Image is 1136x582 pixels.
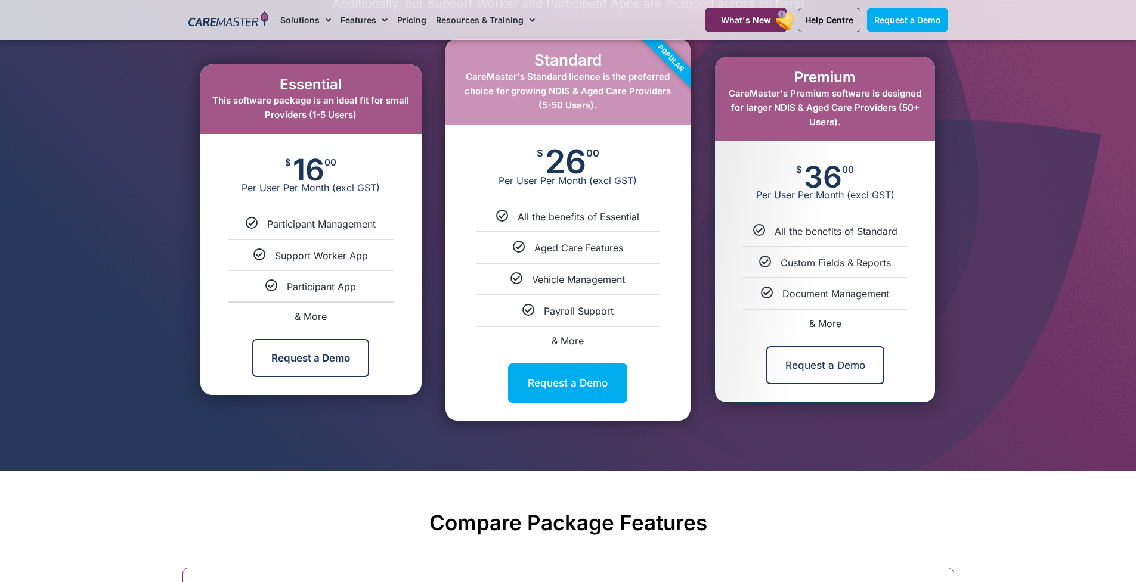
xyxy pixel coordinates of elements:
[200,182,422,194] span: Per User Per Month (excl GST)
[445,175,691,186] span: Per User Per Month (excl GST)
[212,76,410,94] h2: Essential
[457,51,679,69] h2: Standard
[804,165,842,189] span: 36
[518,211,639,223] span: All the benefits of Essential
[188,510,948,535] h2: Compare Package Features
[532,273,625,285] span: Vehicle Management
[796,165,802,174] span: $
[252,339,369,377] a: Request a Demo
[729,88,921,127] span: CareMaster's Premium software is designed for larger NDIS & Aged Care Providers (50+ Users).
[781,257,891,269] span: Custom Fields & Reports
[188,11,269,29] img: CareMaster Logo
[798,8,860,32] a: Help Centre
[809,318,841,329] span: & More
[275,250,368,262] span: Support Worker App
[721,15,771,25] span: What's New
[212,95,409,120] span: This software package is an ideal fit for small Providers (1-5 Users)
[727,69,923,86] h2: Premium
[465,71,671,111] span: CareMaster's Standard licence is the preferred choice for growing NDIS & Aged Care Providers (5-5...
[867,8,948,32] a: Request a Demo
[508,363,627,403] a: Request a Demo
[586,148,599,158] span: 00
[715,189,935,201] span: Per User Per Month (excl GST)
[285,158,291,167] span: $
[775,225,897,237] span: All the benefits of Standard
[267,218,376,230] span: Participant Management
[874,15,941,25] span: Request a Demo
[805,15,853,25] span: Help Centre
[295,310,327,322] span: & More
[293,158,324,182] span: 16
[782,288,889,300] span: Document Management
[552,335,584,347] span: & More
[544,305,614,317] span: Payroll Support
[537,148,543,158] span: $
[705,8,787,32] a: What's New
[766,346,884,384] a: Request a Demo
[842,165,854,174] span: 00
[324,158,336,167] span: 00
[545,148,586,175] span: 26
[287,281,356,292] span: Participant App
[534,242,623,254] span: Aged Care Features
